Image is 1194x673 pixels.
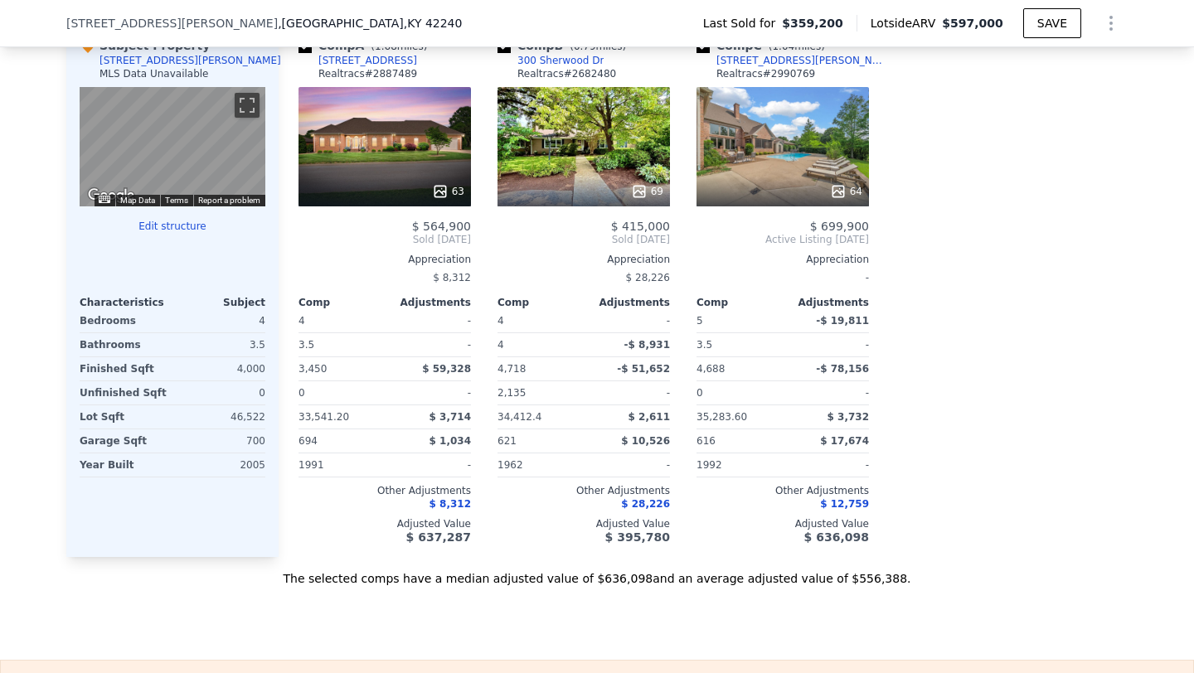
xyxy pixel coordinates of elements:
[1094,7,1128,40] button: Show Options
[84,185,138,206] a: Open this area in Google Maps (opens a new window)
[517,54,604,67] div: 300 Sherwood Dr
[388,381,471,404] div: -
[786,453,869,477] div: -
[1023,8,1081,38] button: SAVE
[298,453,381,477] div: 1991
[80,296,172,309] div: Characteristics
[631,183,663,200] div: 69
[298,435,318,447] span: 694
[696,233,869,246] span: Active Listing [DATE]
[176,453,265,477] div: 2005
[80,429,169,453] div: Garage Sqft
[176,405,265,428] div: 46,522
[80,357,169,380] div: Finished Sqft
[388,333,471,356] div: -
[584,296,670,309] div: Adjustments
[430,498,471,510] span: $ 8,312
[498,484,670,497] div: Other Adjustments
[385,296,471,309] div: Adjustments
[388,309,471,332] div: -
[66,557,1128,587] div: The selected comps have a median adjusted value of $636,098 and an average adjusted value of $556...
[621,435,670,447] span: $ 10,526
[587,381,670,404] div: -
[80,309,169,332] div: Bedrooms
[80,220,265,233] button: Edit structure
[176,357,265,380] div: 4,000
[498,296,584,309] div: Comp
[716,54,889,67] div: [STREET_ADDRESS][PERSON_NAME]
[498,253,670,266] div: Appreciation
[176,333,265,356] div: 3.5
[696,484,869,497] div: Other Adjustments
[696,253,869,266] div: Appreciation
[828,411,869,423] span: $ 3,732
[587,309,670,332] div: -
[696,517,869,530] div: Adjusted Value
[820,498,869,510] span: $ 12,759
[422,363,471,375] span: $ 59,328
[498,363,526,375] span: 4,718
[66,15,278,31] span: [STREET_ADDRESS][PERSON_NAME]
[298,517,471,530] div: Adjusted Value
[498,453,580,477] div: 1962
[696,54,889,67] a: [STREET_ADDRESS][PERSON_NAME]
[696,387,703,399] span: 0
[696,363,725,375] span: 4,688
[318,67,417,80] div: Realtracs # 2887489
[430,411,471,423] span: $ 3,714
[235,93,260,118] button: Toggle fullscreen view
[810,220,869,233] span: $ 699,900
[298,54,417,67] a: [STREET_ADDRESS]
[696,315,703,327] span: 5
[406,530,471,544] span: $ 637,287
[611,220,670,233] span: $ 415,000
[786,381,869,404] div: -
[298,296,385,309] div: Comp
[432,183,464,200] div: 63
[430,435,471,447] span: $ 1,034
[80,87,265,206] div: Street View
[696,435,716,447] span: 616
[298,315,305,327] span: 4
[517,67,616,80] div: Realtracs # 2682480
[703,15,783,31] span: Last Sold for
[298,363,327,375] span: 3,450
[587,453,670,477] div: -
[629,411,670,423] span: $ 2,611
[80,333,169,356] div: Bathrooms
[176,381,265,404] div: 0
[388,453,471,477] div: -
[498,333,580,356] div: 4
[498,233,670,246] span: Sold [DATE]
[176,309,265,332] div: 4
[605,530,670,544] span: $ 395,780
[696,266,869,289] div: -
[696,411,747,423] span: 35,283.60
[696,296,783,309] div: Comp
[99,196,110,203] button: Keyboard shortcuts
[830,183,862,200] div: 64
[621,498,670,510] span: $ 28,226
[176,429,265,453] div: 700
[80,87,265,206] div: Map
[298,387,305,399] span: 0
[716,67,815,80] div: Realtracs # 2990769
[942,17,1003,30] span: $597,000
[99,67,209,80] div: MLS Data Unavailable
[626,272,670,283] span: $ 28,226
[298,253,471,266] div: Appreciation
[80,381,169,404] div: Unfinished Sqft
[404,17,463,30] span: , KY 42240
[816,315,869,327] span: -$ 19,811
[318,54,417,67] div: [STREET_ADDRESS]
[786,333,869,356] div: -
[298,333,381,356] div: 3.5
[820,435,869,447] span: $ 17,674
[278,15,462,31] span: , [GEOGRAPHIC_DATA]
[498,54,604,67] a: 300 Sherwood Dr
[696,453,779,477] div: 1992
[816,363,869,375] span: -$ 78,156
[172,296,265,309] div: Subject
[165,196,188,205] a: Terms (opens in new tab)
[84,185,138,206] img: Google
